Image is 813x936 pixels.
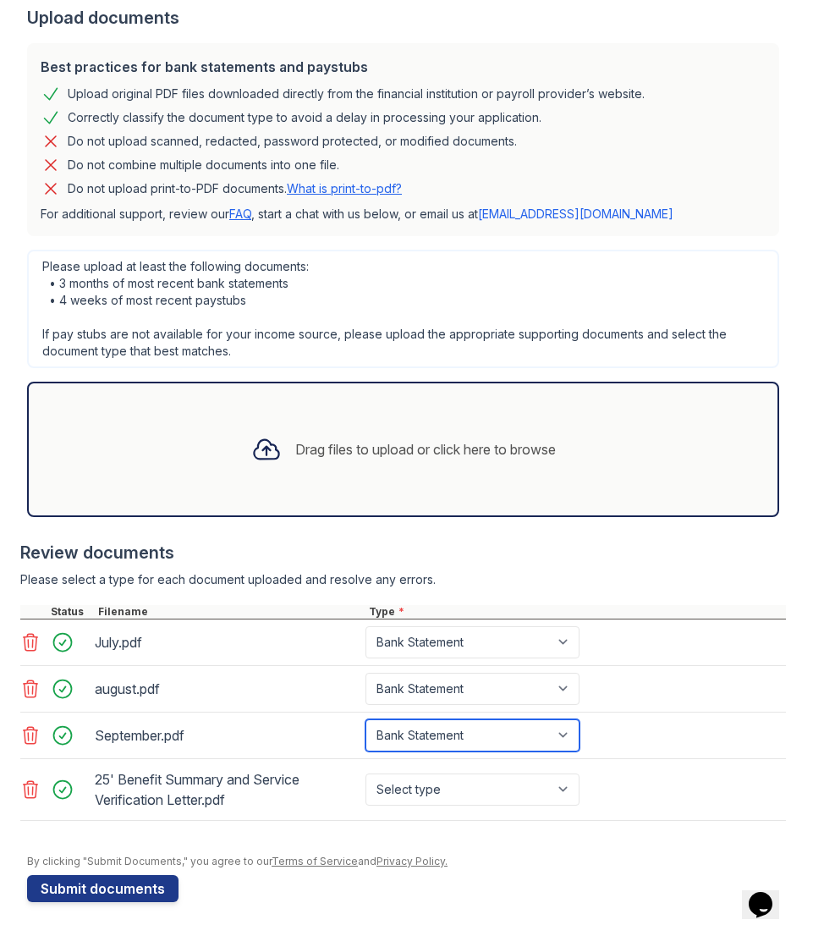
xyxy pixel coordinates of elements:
[68,84,645,104] div: Upload original PDF files downloaded directly from the financial institution or payroll provider’...
[68,131,517,151] div: Do not upload scanned, redacted, password protected, or modified documents.
[20,571,786,588] div: Please select a type for each document uploaded and resolve any errors.
[365,605,786,619] div: Type
[47,605,95,619] div: Status
[20,541,786,564] div: Review documents
[41,57,766,77] div: Best practices for bank statements and paystubs
[27,6,786,30] div: Upload documents
[229,206,251,221] a: FAQ
[742,868,796,919] iframe: chat widget
[27,875,179,902] button: Submit documents
[95,766,359,813] div: 25' Benefit Summary and Service Verification Letter.pdf
[478,206,673,221] a: [EMAIL_ADDRESS][DOMAIN_NAME]
[272,855,358,867] a: Terms of Service
[27,855,786,868] div: By clicking "Submit Documents," you agree to our and
[41,206,766,223] p: For additional support, review our , start a chat with us below, or email us at
[95,722,359,749] div: September.pdf
[295,439,556,460] div: Drag files to upload or click here to browse
[95,629,359,656] div: July.pdf
[68,107,541,128] div: Correctly classify the document type to avoid a delay in processing your application.
[95,605,365,619] div: Filename
[68,155,339,175] div: Do not combine multiple documents into one file.
[68,180,402,197] p: Do not upload print-to-PDF documents.
[27,250,779,368] div: Please upload at least the following documents: • 3 months of most recent bank statements • 4 wee...
[376,855,448,867] a: Privacy Policy.
[95,675,359,702] div: august.pdf
[287,181,402,195] a: What is print-to-pdf?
